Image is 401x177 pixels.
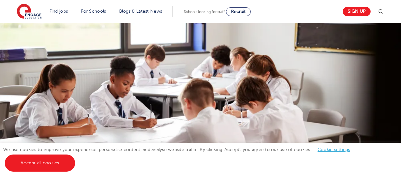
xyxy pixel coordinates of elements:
a: Cookie settings [318,147,350,152]
a: Find jobs [49,9,68,14]
a: Accept all cookies [5,155,75,172]
a: For Schools [81,9,106,14]
span: Recruit [231,9,246,14]
span: Schools looking for staff [184,9,225,14]
img: Engage Education [17,4,42,20]
a: Sign up [343,7,371,16]
a: Recruit [226,7,251,16]
span: We use cookies to improve your experience, personalise content, and analyse website traffic. By c... [3,147,357,165]
a: Blogs & Latest News [119,9,162,14]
